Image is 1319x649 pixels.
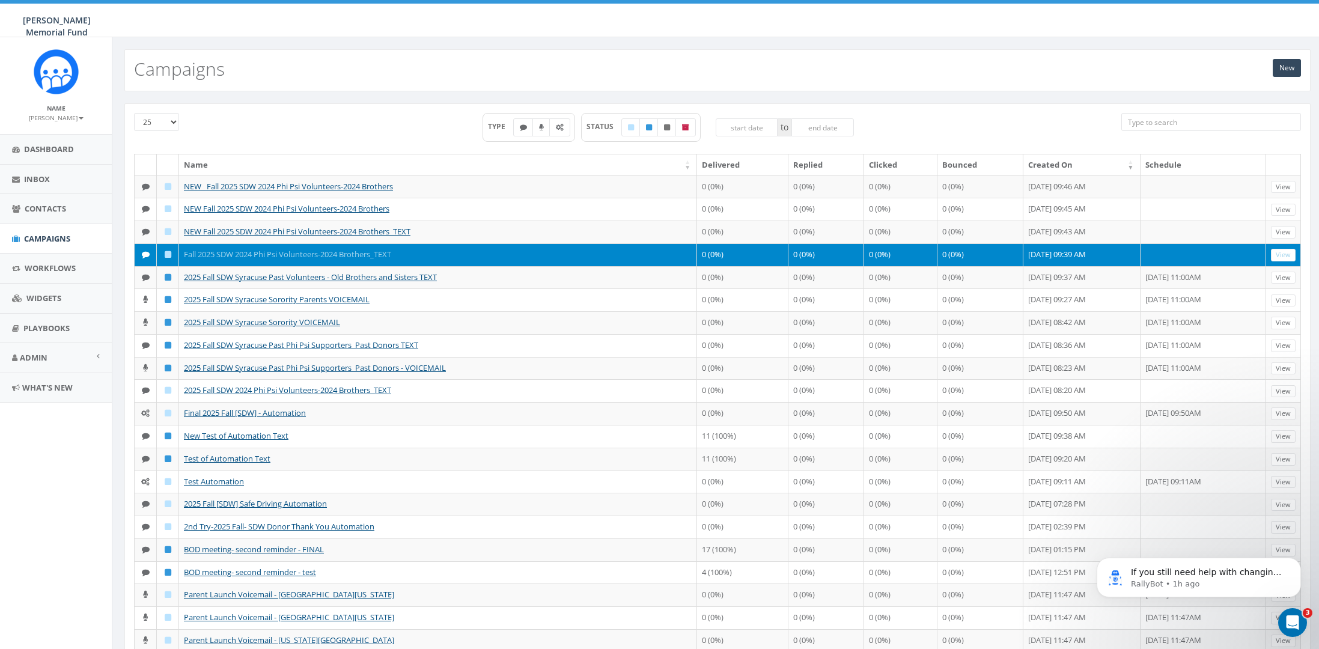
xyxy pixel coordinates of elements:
[184,249,391,260] a: Fall 2025 SDW 2024 Phi Psi Volunteers-2024 Brothers_TEXT
[697,154,788,175] th: Delivered
[184,476,244,487] a: Test Automation
[1271,362,1296,375] a: View
[788,538,864,561] td: 0 (0%)
[937,198,1023,221] td: 0 (0%)
[179,154,697,175] th: Name: activate to sort column ascending
[788,198,864,221] td: 0 (0%)
[1141,288,1266,311] td: [DATE] 11:00AM
[1271,226,1296,239] a: View
[788,175,864,198] td: 0 (0%)
[937,288,1023,311] td: 0 (0%)
[864,493,937,516] td: 0 (0%)
[24,174,50,184] span: Inbox
[788,266,864,289] td: 0 (0%)
[1141,606,1266,629] td: [DATE] 11:47AM
[165,432,171,440] i: Published
[864,583,937,606] td: 0 (0%)
[143,591,148,599] i: Ringless Voice Mail
[184,407,306,418] a: Final 2025 Fall [SDW] - Automation
[165,546,171,553] i: Published
[937,221,1023,243] td: 0 (0%)
[937,266,1023,289] td: 0 (0%)
[184,589,394,600] a: Parent Launch Voicemail - [GEOGRAPHIC_DATA][US_STATE]
[549,118,570,136] label: Automated Message
[864,288,937,311] td: 0 (0%)
[697,243,788,266] td: 0 (0%)
[697,357,788,380] td: 0 (0%)
[143,364,148,372] i: Ringless Voice Mail
[184,203,389,214] a: NEW Fall 2025 SDW 2024 Phi Psi Volunteers-2024 Brothers
[1023,266,1141,289] td: [DATE] 09:37 AM
[532,118,550,136] label: Ringless Voice Mail
[1023,311,1141,334] td: [DATE] 08:42 AM
[1271,249,1296,261] a: View
[165,614,171,621] i: Draft
[165,568,171,576] i: Published
[143,636,148,644] i: Ringless Voice Mail
[937,583,1023,606] td: 0 (0%)
[1141,154,1266,175] th: Schedule
[1271,407,1296,420] a: View
[23,323,70,334] span: Playbooks
[788,583,864,606] td: 0 (0%)
[1271,317,1296,329] a: View
[165,183,171,190] i: Draft
[864,266,937,289] td: 0 (0%)
[165,591,171,599] i: Draft
[143,318,148,326] i: Ringless Voice Mail
[165,478,171,486] i: Draft
[646,124,652,131] i: Published
[788,425,864,448] td: 0 (0%)
[1271,476,1296,489] a: View
[937,606,1023,629] td: 0 (0%)
[1271,340,1296,352] a: View
[937,311,1023,334] td: 0 (0%)
[864,243,937,266] td: 0 (0%)
[143,614,148,621] i: Ringless Voice Mail
[937,538,1023,561] td: 0 (0%)
[142,251,150,258] i: Text SMS
[1023,221,1141,243] td: [DATE] 09:43 AM
[1023,402,1141,425] td: [DATE] 09:50 AM
[24,144,74,154] span: Dashboard
[34,49,79,94] img: Rally_Corp_Icon.png
[1141,266,1266,289] td: [DATE] 11:00AM
[639,118,659,136] label: Published
[1271,521,1296,534] a: View
[864,334,937,357] td: 0 (0%)
[184,498,327,509] a: 2025 Fall [SDW] Safe Driving Automation
[1271,453,1296,466] a: View
[184,453,270,464] a: Test of Automation Text
[1023,198,1141,221] td: [DATE] 09:45 AM
[539,124,544,131] i: Ringless Voice Mail
[1278,608,1307,637] iframe: Intercom live chat
[1303,608,1312,618] span: 3
[165,273,171,281] i: Published
[142,341,150,349] i: Text SMS
[184,340,418,350] a: 2025 Fall SDW Syracuse Past Phi Psi Supporters_Past Donors TEXT
[25,263,76,273] span: Workflows
[697,561,788,584] td: 4 (100%)
[697,334,788,357] td: 0 (0%)
[24,233,70,244] span: Campaigns
[520,124,527,131] i: Text SMS
[165,409,171,417] i: Draft
[165,228,171,236] i: Draft
[788,516,864,538] td: 0 (0%)
[937,493,1023,516] td: 0 (0%)
[788,243,864,266] td: 0 (0%)
[864,175,937,198] td: 0 (0%)
[1271,385,1296,398] a: View
[697,221,788,243] td: 0 (0%)
[788,311,864,334] td: 0 (0%)
[864,516,937,538] td: 0 (0%)
[937,175,1023,198] td: 0 (0%)
[864,471,937,493] td: 0 (0%)
[697,583,788,606] td: 0 (0%)
[1023,243,1141,266] td: [DATE] 09:39 AM
[184,521,374,532] a: 2nd Try-2025 Fall- SDW Donor Thank You Automation
[1023,471,1141,493] td: [DATE] 09:11 AM
[675,118,696,136] label: Archived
